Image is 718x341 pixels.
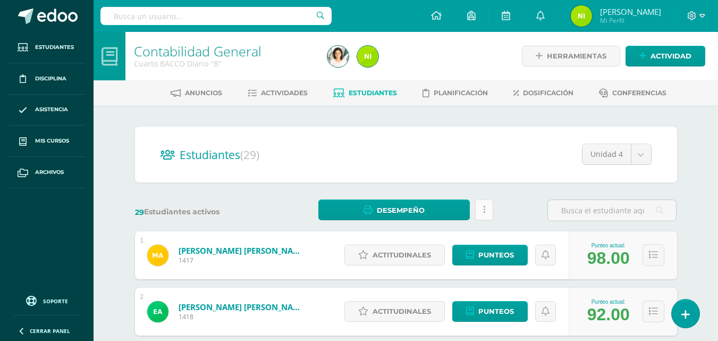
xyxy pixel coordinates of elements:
[9,95,85,126] a: Asistencia
[134,42,261,60] a: Contabilidad General
[590,144,623,164] span: Unidad 4
[35,168,64,177] span: Archivos
[100,7,332,25] input: Busca un usuario...
[179,256,306,265] span: 1417
[434,89,488,97] span: Planificación
[30,327,70,335] span: Cerrar panel
[179,312,306,321] span: 1418
[35,105,68,114] span: Asistencia
[13,293,81,307] a: Soporte
[600,6,661,17] span: [PERSON_NAME]
[423,85,488,102] a: Planificación
[135,207,264,217] label: Estudiantes activos
[240,147,259,162] span: (29)
[140,293,144,301] div: 2
[651,46,691,66] span: Actividad
[599,85,666,102] a: Conferencias
[9,126,85,157] a: Mis cursos
[600,16,661,25] span: Mi Perfil
[180,147,259,162] span: Estudiantes
[587,248,630,268] div: 98.00
[587,299,630,305] div: Punteo actual:
[587,305,630,325] div: 92.00
[9,32,85,63] a: Estudiantes
[344,301,445,322] a: Actitudinales
[349,89,397,97] span: Estudiantes
[522,46,620,66] a: Herramientas
[171,85,222,102] a: Anuncios
[9,63,85,95] a: Disciplina
[626,46,705,66] a: Actividad
[357,46,378,67] img: 847ab3172bd68bb5562f3612eaf970ae.png
[587,243,630,248] div: Punteo actual:
[548,200,676,221] input: Busca el estudiante aquí...
[318,199,470,220] a: Desempeño
[135,207,144,217] span: 29
[185,89,222,97] span: Anuncios
[478,302,514,321] span: Punteos
[547,46,606,66] span: Herramientas
[333,85,397,102] a: Estudiantes
[571,5,592,27] img: 847ab3172bd68bb5562f3612eaf970ae.png
[134,44,315,59] h1: Contabilidad General
[377,201,425,220] span: Desempeño
[9,157,85,188] a: Archivos
[327,46,349,67] img: 5fc47bdebc769c298fa94a815949de50.png
[179,302,306,312] a: [PERSON_NAME] [PERSON_NAME]
[523,89,573,97] span: Dosificación
[35,137,69,145] span: Mis cursos
[478,245,514,265] span: Punteos
[43,297,68,305] span: Soporte
[35,43,74,52] span: Estudiantes
[344,245,445,265] a: Actitudinales
[373,245,431,265] span: Actitudinales
[179,245,306,256] a: [PERSON_NAME] [PERSON_NAME]
[147,245,168,266] img: 079fb4208aa7b0309baccbdcfff96fca.png
[513,85,573,102] a: Dosificación
[582,144,651,164] a: Unidad 4
[261,89,308,97] span: Actividades
[452,245,528,265] a: Punteos
[134,59,315,69] div: Cuarto BACCO Diario 'B'
[373,302,431,321] span: Actitudinales
[248,85,308,102] a: Actividades
[35,74,66,83] span: Disciplina
[140,237,144,244] div: 1
[147,301,168,322] img: 9cb05c8051a7754a8a40f63014ab84e8.png
[612,89,666,97] span: Conferencias
[452,301,528,322] a: Punteos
